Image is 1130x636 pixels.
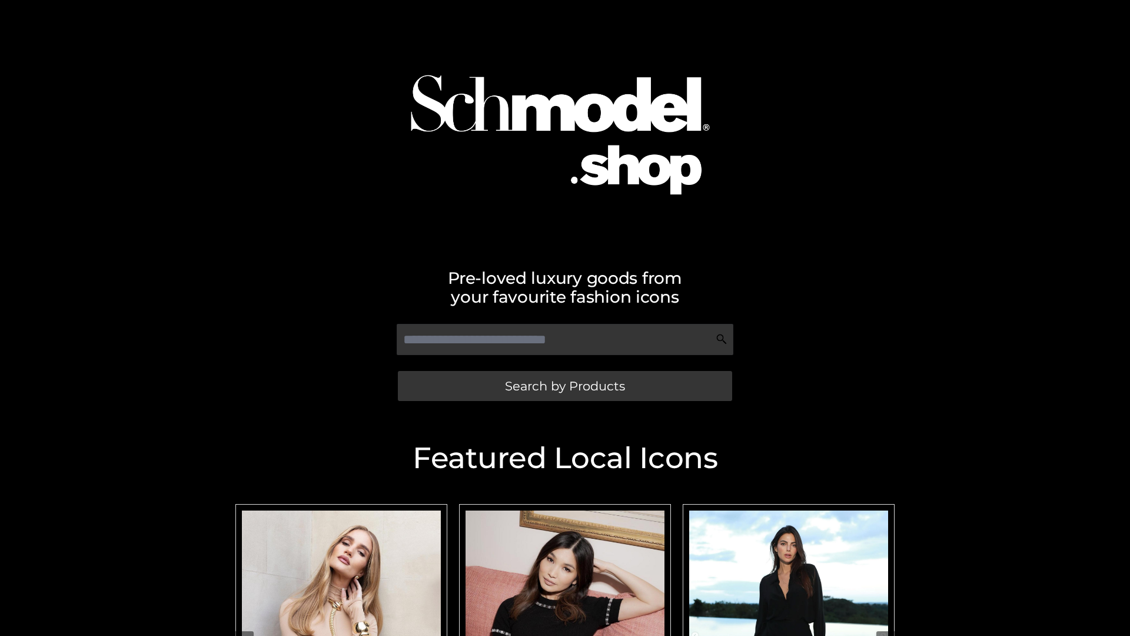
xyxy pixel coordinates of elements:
a: Search by Products [398,371,732,401]
img: Search Icon [716,333,727,345]
span: Search by Products [505,380,625,392]
h2: Pre-loved luxury goods from your favourite fashion icons [230,269,900,306]
h2: Featured Local Icons​ [230,443,900,473]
